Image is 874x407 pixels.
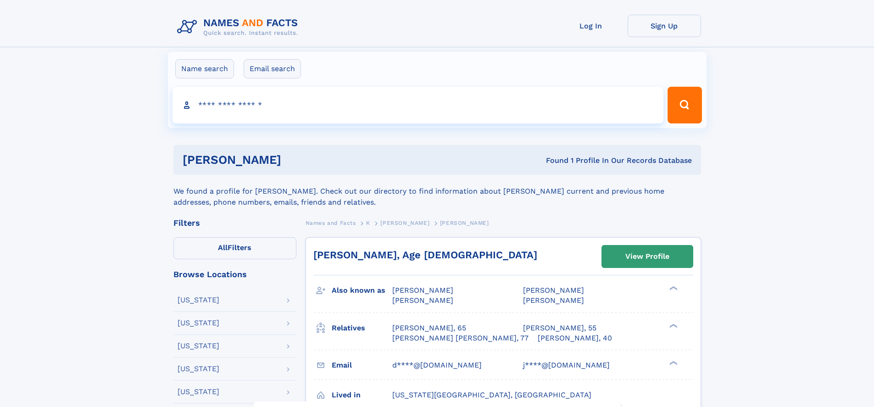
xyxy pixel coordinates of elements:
[332,387,392,403] h3: Lived in
[175,59,234,78] label: Name search
[178,365,219,373] div: [US_STATE]
[667,360,678,366] div: ❯
[523,323,596,333] a: [PERSON_NAME], 55
[380,220,429,226] span: [PERSON_NAME]
[625,246,669,267] div: View Profile
[178,342,219,350] div: [US_STATE]
[244,59,301,78] label: Email search
[332,283,392,298] h3: Also known as
[628,15,701,37] a: Sign Up
[313,249,537,261] a: [PERSON_NAME], Age [DEMOGRAPHIC_DATA]
[667,323,678,329] div: ❯
[392,286,453,295] span: [PERSON_NAME]
[380,217,429,229] a: [PERSON_NAME]
[668,87,701,123] button: Search Button
[173,87,664,123] input: search input
[306,217,356,229] a: Names and Facts
[392,333,529,343] a: [PERSON_NAME] [PERSON_NAME], 77
[178,319,219,327] div: [US_STATE]
[602,245,693,268] a: View Profile
[178,296,219,304] div: [US_STATE]
[392,323,466,333] a: [PERSON_NAME], 65
[554,15,628,37] a: Log In
[173,237,296,259] label: Filters
[183,154,414,166] h1: [PERSON_NAME]
[218,243,228,252] span: All
[366,217,370,229] a: K
[173,15,306,39] img: Logo Names and Facts
[523,286,584,295] span: [PERSON_NAME]
[178,388,219,396] div: [US_STATE]
[667,285,678,291] div: ❯
[392,296,453,305] span: [PERSON_NAME]
[332,357,392,373] h3: Email
[523,296,584,305] span: [PERSON_NAME]
[440,220,489,226] span: [PERSON_NAME]
[173,270,296,279] div: Browse Locations
[173,219,296,227] div: Filters
[366,220,370,226] span: K
[332,320,392,336] h3: Relatives
[392,390,591,399] span: [US_STATE][GEOGRAPHIC_DATA], [GEOGRAPHIC_DATA]
[173,175,701,208] div: We found a profile for [PERSON_NAME]. Check out our directory to find information about [PERSON_N...
[538,333,612,343] a: [PERSON_NAME], 40
[413,156,692,166] div: Found 1 Profile In Our Records Database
